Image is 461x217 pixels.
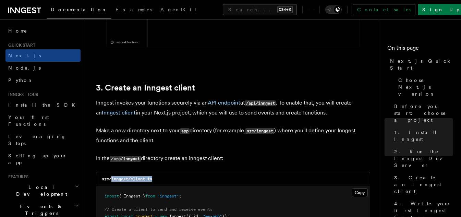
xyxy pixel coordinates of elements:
[51,7,107,12] span: Documentation
[208,99,240,106] a: API endpoint
[156,2,201,19] a: AgentKit
[179,194,181,198] span: ;
[394,129,453,143] span: 1. Install Inngest
[8,102,79,108] span: Install the SDK
[111,2,156,19] a: Examples
[387,55,453,74] a: Next.js Quick Start
[390,58,453,71] span: Next.js Quick Start
[8,153,67,165] span: Setting up your app
[394,174,453,195] span: 3. Create an Inngest client
[391,126,453,145] a: 1. Install Inngest
[110,156,141,162] code: /src/inngest
[352,188,368,197] button: Copy
[245,100,276,106] code: /api/inngest
[47,2,111,19] a: Documentation
[394,148,453,169] span: 2. Run the Inngest Dev Server
[5,92,38,97] span: Inngest tour
[102,177,152,181] code: src/inngest/client.ts
[8,77,33,83] span: Python
[96,126,370,145] p: Make a new directory next to your directory (for example, ) where you'll define your Inngest func...
[8,65,41,71] span: Node.js
[96,83,195,93] a: 3. Create an Inngest client
[391,100,453,126] a: Before you start: choose a project
[8,114,49,127] span: Your first Functions
[96,98,370,118] p: Inngest invokes your functions securely via an at . To enable that, you will create an in your Ne...
[5,203,75,217] span: Events & Triggers
[396,74,453,100] a: Choose Next.js version
[8,53,41,58] span: Next.js
[387,44,453,55] h4: On this page
[5,25,81,37] a: Home
[119,194,145,198] span: { Inngest }
[145,194,155,198] span: from
[180,128,190,134] code: app
[398,77,453,97] span: Choose Next.js version
[223,4,297,15] button: Search...Ctrl+K
[325,5,342,14] button: Toggle dark mode
[102,109,136,116] a: Inngest client
[157,194,179,198] span: "inngest"
[8,134,66,146] span: Leveraging Steps
[105,194,119,198] span: import
[353,4,415,15] a: Contact sales
[394,103,453,123] span: Before you start: choose a project
[116,7,152,12] span: Examples
[5,74,81,86] a: Python
[160,7,197,12] span: AgentKit
[5,111,81,130] a: Your first Functions
[391,145,453,171] a: 2. Run the Inngest Dev Server
[5,43,35,48] span: Quick start
[391,171,453,197] a: 3. Create an Inngest client
[5,99,81,111] a: Install the SDK
[5,181,81,200] button: Local Development
[245,128,274,134] code: src/inngest
[5,149,81,169] a: Setting up your app
[5,184,75,197] span: Local Development
[96,154,370,164] p: In the directory create an Inngest client:
[5,130,81,149] a: Leveraging Steps
[5,62,81,74] a: Node.js
[105,207,213,212] span: // Create a client to send and receive events
[5,49,81,62] a: Next.js
[5,174,28,180] span: Features
[8,27,27,34] span: Home
[277,6,293,13] kbd: Ctrl+K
